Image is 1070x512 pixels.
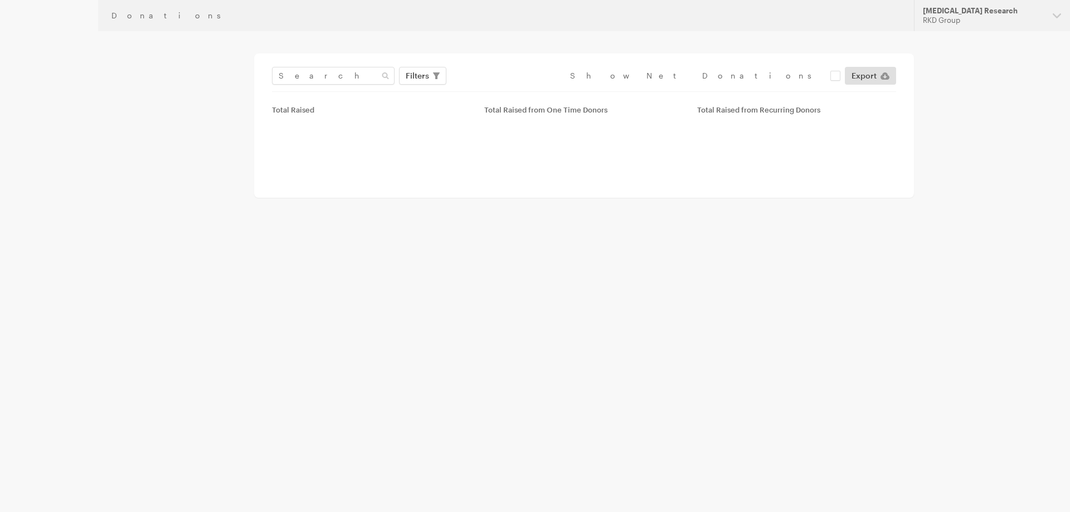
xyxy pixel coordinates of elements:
[852,69,877,82] span: Export
[484,105,683,114] div: Total Raised from One Time Donors
[923,6,1044,16] div: [MEDICAL_DATA] Research
[923,16,1044,25] div: RKD Group
[272,67,395,85] input: Search Name & Email
[697,105,896,114] div: Total Raised from Recurring Donors
[272,105,471,114] div: Total Raised
[399,67,446,85] button: Filters
[406,69,429,82] span: Filters
[845,67,896,85] a: Export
